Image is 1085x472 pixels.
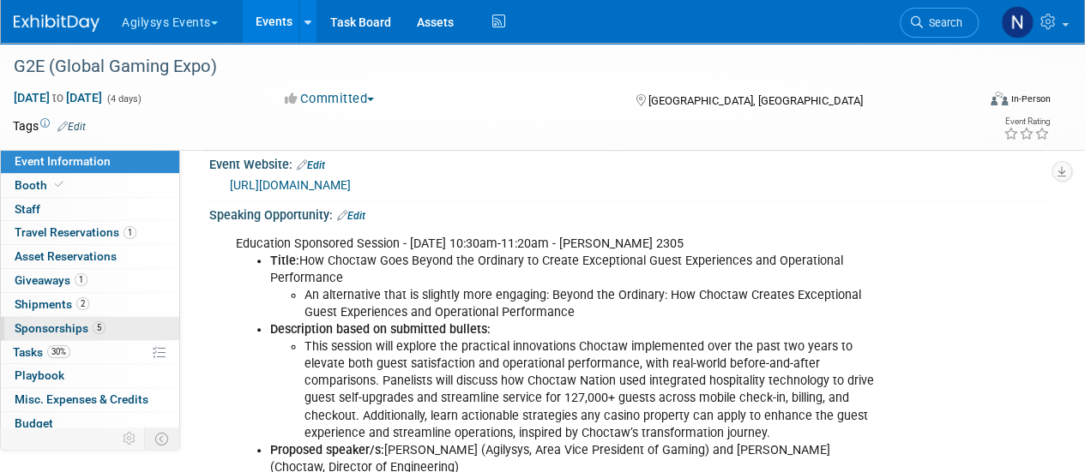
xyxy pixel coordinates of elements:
div: Event Website: [209,152,1051,174]
a: Giveaways1 [1,269,179,292]
span: 2 [76,297,89,310]
a: [URL][DOMAIN_NAME] [230,178,351,192]
img: Natalie Morin [1001,6,1034,39]
span: Playbook [15,368,64,382]
a: Shipments2 [1,293,179,316]
a: Edit [57,121,86,133]
span: [GEOGRAPHIC_DATA], [GEOGRAPHIC_DATA] [648,94,862,107]
a: Travel Reservations1 [1,221,179,244]
span: Travel Reservations [15,225,136,239]
b: Description based on submitted bullets: [270,322,491,337]
div: Event Rating [1004,117,1050,126]
span: [DATE] [DATE] [13,90,103,105]
div: Event Format [899,89,1051,115]
b: Proposed speaker/s: [270,443,384,457]
span: Staff [15,202,40,216]
div: G2E (Global Gaming Expo) [8,51,962,82]
span: Event Information [15,154,111,168]
button: Committed [279,90,381,108]
td: Tags [13,117,86,134]
div: In-Person [1010,93,1051,105]
b: Title: [270,254,299,268]
img: ExhibitDay [14,15,99,32]
li: How Choctaw Goes Beyond the Ordinary to Create Exceptional Guest Experiences and Operational Perf... [270,253,874,287]
a: Tasks30% [1,341,179,364]
a: Booth [1,174,179,197]
span: 1 [124,226,136,239]
span: Sponsorships [15,321,105,335]
span: Budget [15,416,53,430]
a: Search [900,8,979,38]
span: 1 [75,273,87,286]
span: Search [923,16,962,29]
i: Booth reservation complete [55,180,63,189]
span: (4 days) [105,93,142,105]
a: Staff [1,198,179,221]
li: This session will explore the practical innovations Choctaw implemented over the past two years t... [304,338,874,441]
span: Tasks [13,345,70,359]
span: to [50,91,66,105]
a: Budget [1,412,179,435]
span: Misc. Expenses & Credits [15,392,148,406]
span: Booth [15,178,67,192]
a: Playbook [1,364,179,387]
img: Format-Inperson.png [991,92,1008,105]
a: Edit [297,159,325,171]
span: Shipments [15,297,89,311]
td: Personalize Event Tab Strip [115,427,145,450]
span: Asset Reservations [15,249,117,263]
span: 30% [47,345,70,358]
span: Giveaways [15,273,87,287]
a: Edit [337,210,365,222]
a: Sponsorships5 [1,317,179,340]
span: 5 [93,321,105,334]
td: Toggle Event Tabs [145,427,180,450]
a: Asset Reservations [1,245,179,268]
li: An alternative that is slightly more engaging: Beyond the Ordinary: How Choctaw Creates Exception... [304,287,874,321]
a: Event Information [1,150,179,173]
div: Speaking Opportunity: [209,202,1051,224]
a: Misc. Expenses & Credits [1,388,179,411]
